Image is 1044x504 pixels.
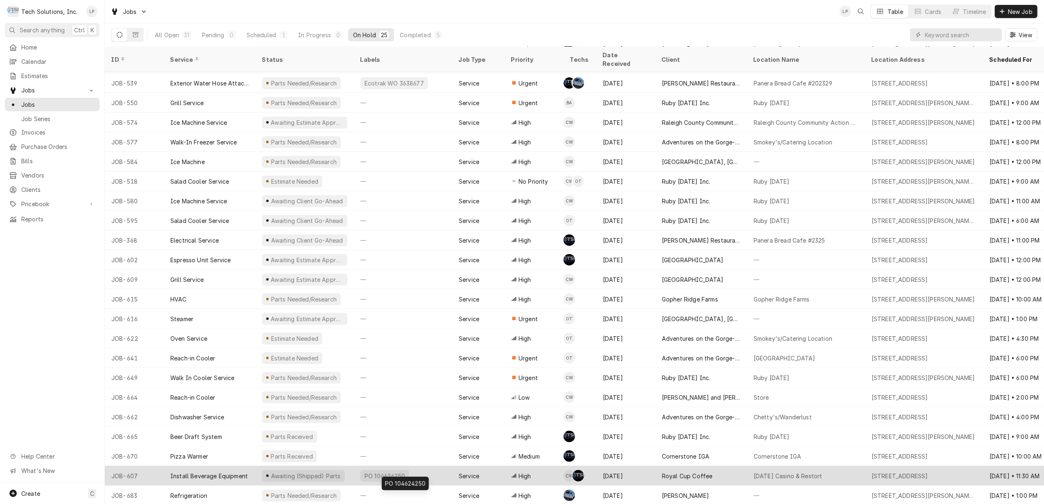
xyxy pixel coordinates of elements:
[354,368,452,387] div: —
[5,212,100,226] a: Reports
[573,77,584,89] div: JP
[354,309,452,328] div: —
[872,79,928,88] div: [STREET_ADDRESS]
[459,118,479,127] div: Service
[596,152,655,171] div: [DATE]
[170,354,215,362] div: Reach-in Cooler
[596,211,655,230] div: [DATE]
[105,368,164,387] div: JOB-649
[21,171,95,180] span: Vendors
[747,270,865,289] div: —
[170,79,249,88] div: Exterior Water Hose Attachments Are Broken
[21,57,95,66] span: Calendar
[564,215,575,226] div: OT
[354,93,452,112] div: —
[459,373,479,382] div: Service
[564,234,575,246] div: SB
[596,171,655,191] div: [DATE]
[754,354,815,362] div: [GEOGRAPHIC_DATA]
[354,171,452,191] div: —
[5,450,100,463] a: Go to Help Center
[21,215,95,223] span: Reports
[5,126,100,139] a: Invoices
[270,256,344,264] div: Awaiting Estimate Approval
[596,348,655,368] div: [DATE]
[21,86,83,94] span: Jobs
[564,333,575,344] div: OT
[872,157,975,166] div: [STREET_ADDRESS][PERSON_NAME]
[21,7,77,16] div: Tech Solutions, Inc.
[564,293,575,305] div: Coleton Wallace's Avatar
[754,373,790,382] div: Ruby [DATE]
[519,157,531,166] span: High
[564,156,575,167] div: Coleton Wallace's Avatar
[400,31,430,39] div: Completed
[888,7,904,16] div: Table
[459,216,479,225] div: Service
[354,152,452,171] div: —
[564,254,575,265] div: Austin Fox's Avatar
[5,98,100,111] a: Jobs
[564,175,575,187] div: Coleton Wallace's Avatar
[5,169,100,182] a: Vendors
[662,256,724,264] div: [GEOGRAPHIC_DATA]
[754,177,790,186] div: Ruby [DATE]
[872,354,928,362] div: [STREET_ADDRESS]
[270,315,344,323] div: Awaiting Estimate Approval
[564,333,575,344] div: Otis Tooley's Avatar
[596,93,655,112] div: [DATE]
[564,234,575,246] div: Shaun Booth's Avatar
[354,270,452,289] div: —
[564,195,575,207] div: CW
[107,5,151,18] a: Go to Jobs
[754,216,790,225] div: Ruby [DATE]
[90,489,94,498] span: C
[564,175,575,187] div: CW
[872,295,975,304] div: [STREET_ADDRESS][PERSON_NAME]
[662,138,741,146] div: Adventures on the Gorge-Aramark Destinations
[354,112,452,132] div: —
[854,5,867,18] button: Open search
[596,368,655,387] div: [DATE]
[662,236,741,245] div: [PERSON_NAME] Restaurant Group
[519,354,538,362] span: Urgent
[662,157,741,166] div: [GEOGRAPHIC_DATA], [GEOGRAPHIC_DATA]
[459,275,479,284] div: Service
[564,352,575,364] div: OT
[1006,7,1034,16] span: New Job
[662,99,711,107] div: Ruby [DATE] Inc.
[872,99,976,107] div: [STREET_ADDRESS][PERSON_NAME][PERSON_NAME]
[519,118,531,127] span: High
[105,328,164,348] div: JOB-622
[754,236,825,245] div: Panera Bread Cafe #2325
[662,354,741,362] div: Adventures on the Gorge-Aramark Destinations
[5,83,100,97] a: Go to Jobs
[170,256,231,264] div: Espresso Unit Service
[105,93,164,112] div: JOB-550
[105,270,164,289] div: JOB-609
[564,117,575,128] div: CW
[662,197,711,205] div: Ruby [DATE] Inc.
[354,250,452,270] div: —
[459,256,479,264] div: Service
[170,197,227,205] div: Ice Machine Service
[354,328,452,348] div: —
[662,315,741,323] div: [GEOGRAPHIC_DATA], [GEOGRAPHIC_DATA]
[170,118,227,127] div: Ice Machine Service
[564,215,575,226] div: Otis Tooley's Avatar
[596,191,655,211] div: [DATE]
[596,132,655,152] div: [DATE]
[262,55,346,64] div: Status
[564,117,575,128] div: Coleton Wallace's Avatar
[170,295,187,304] div: HVAC
[596,230,655,250] div: [DATE]
[519,315,538,323] span: Urgent
[105,112,164,132] div: JOB-574
[564,136,575,148] div: CW
[564,195,575,207] div: Coleton Wallace's Avatar
[21,128,95,137] span: Invoices
[5,154,100,168] a: Bills
[336,31,341,39] div: 0
[564,391,575,403] div: CW
[5,40,100,54] a: Home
